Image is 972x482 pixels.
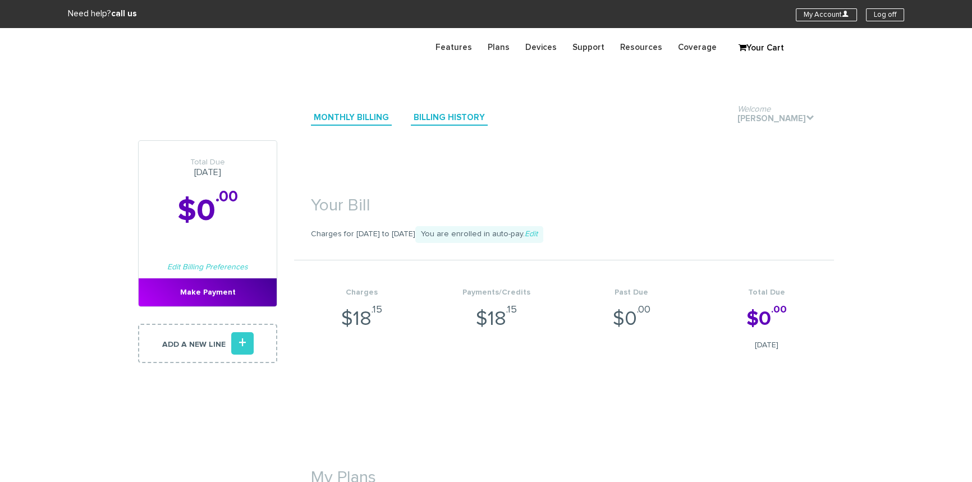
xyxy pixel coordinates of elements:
a: Features [428,36,480,58]
h1: Your Bill [294,180,834,221]
a: Coverage [670,36,725,58]
sup: .00 [637,305,650,315]
i: . [806,113,814,122]
a: Welcome[PERSON_NAME]. [735,112,817,127]
i: + [231,332,254,355]
h4: Total Due [699,288,835,297]
a: Support [565,36,612,58]
sup: .15 [506,305,517,315]
li: $0 [699,260,835,362]
h2: $0 [139,195,277,228]
span: Welcome [737,105,771,113]
h3: [DATE] [139,158,277,178]
span: You are enrolled in auto-pay. [415,226,543,243]
span: [DATE] [699,339,835,351]
a: My AccountU [796,8,857,21]
sup: .00 [771,305,787,315]
li: $18 [294,260,429,362]
i: U [842,10,849,17]
a: Devices [517,36,565,58]
strong: call us [111,10,137,18]
a: Make Payment [139,278,277,306]
li: $18 [429,260,565,362]
li: $0 [564,260,699,362]
h4: Charges [294,288,429,297]
a: Monthly Billing [311,111,392,126]
a: Resources [612,36,670,58]
span: Total Due [139,158,277,167]
a: Edit [525,230,538,238]
a: Your Cart [733,40,789,57]
h4: Payments/Credits [429,288,565,297]
a: Edit Billing Preferences [167,263,248,271]
sup: .00 [216,189,238,205]
a: Billing History [411,111,488,126]
a: Add a new line+ [138,324,277,363]
h4: Past Due [564,288,699,297]
a: Log off [866,8,904,21]
sup: .15 [372,305,382,315]
a: Plans [480,36,517,58]
p: Charges for [DATE] to [DATE] [294,226,834,243]
span: Need help? [68,10,137,18]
